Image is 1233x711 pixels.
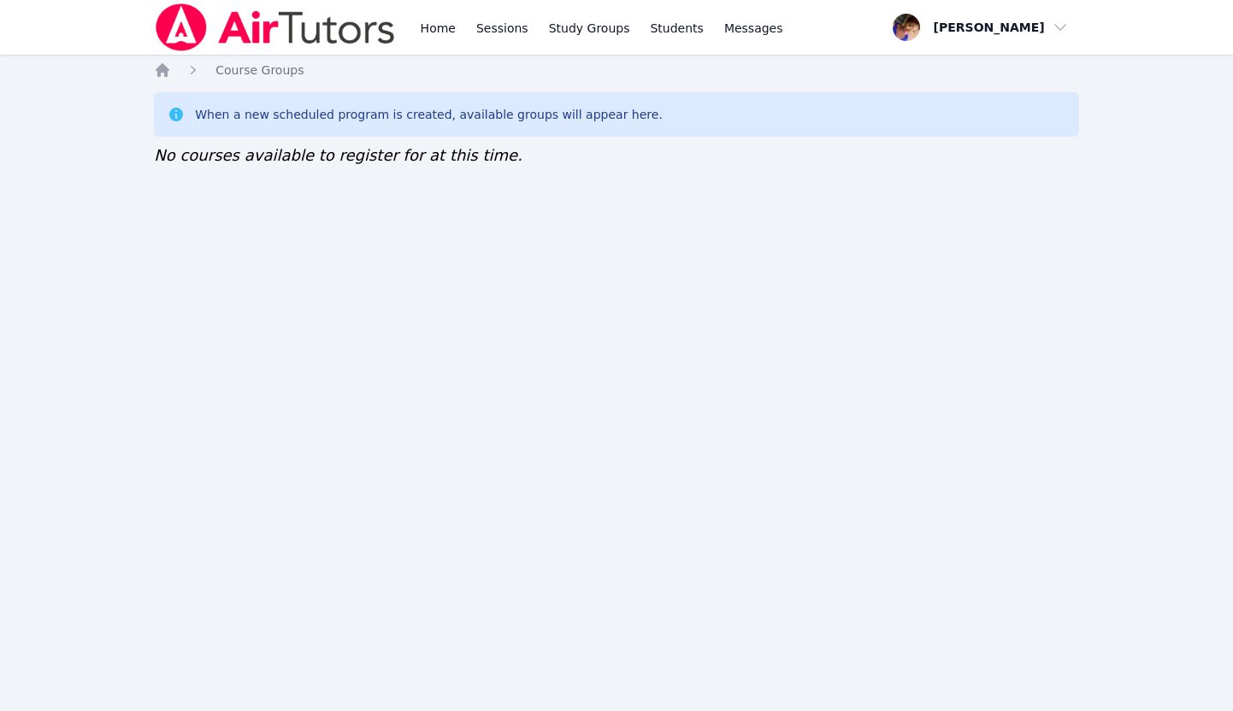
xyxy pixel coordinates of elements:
img: Air Tutors [154,3,396,51]
nav: Breadcrumb [154,62,1079,79]
a: Course Groups [215,62,304,79]
span: Course Groups [215,63,304,77]
span: Messages [724,20,783,37]
div: When a new scheduled program is created, available groups will appear here. [195,106,663,123]
span: No courses available to register for at this time. [154,146,522,164]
